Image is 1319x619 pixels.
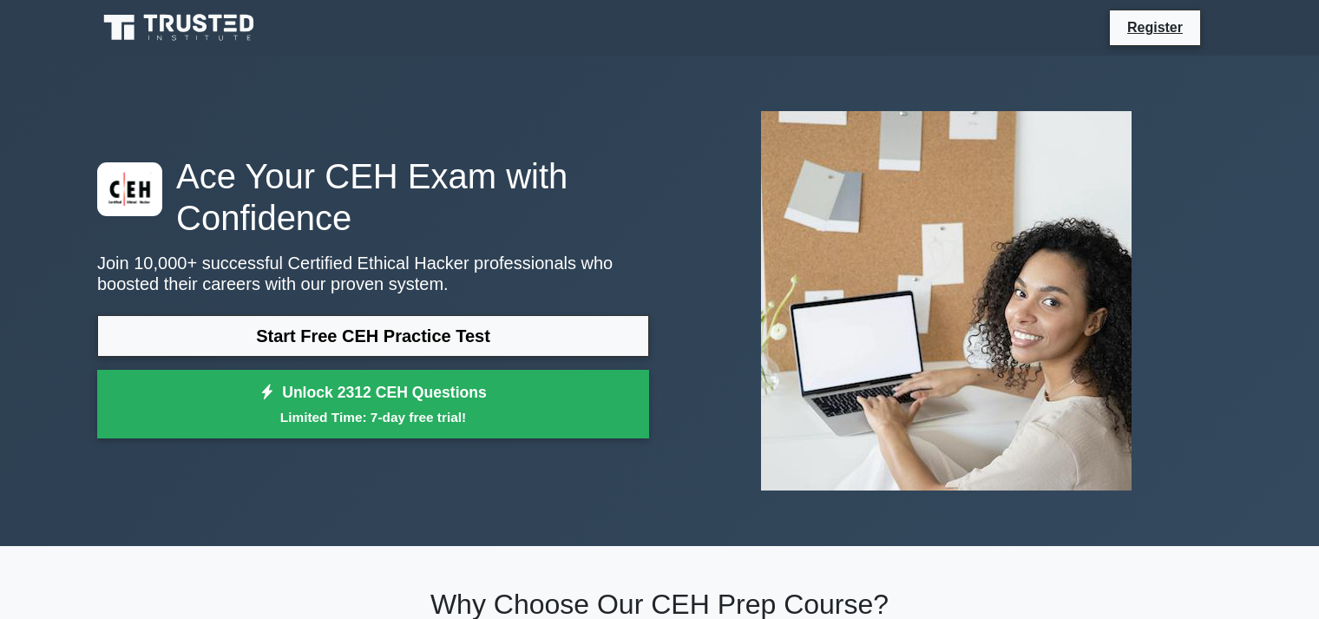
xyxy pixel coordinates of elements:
[97,370,649,439] a: Unlock 2312 CEH QuestionsLimited Time: 7-day free trial!
[97,253,649,294] p: Join 10,000+ successful Certified Ethical Hacker professionals who boosted their careers with our...
[97,155,649,239] h1: Ace Your CEH Exam with Confidence
[1117,16,1193,38] a: Register
[119,407,627,427] small: Limited Time: 7-day free trial!
[97,315,649,357] a: Start Free CEH Practice Test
